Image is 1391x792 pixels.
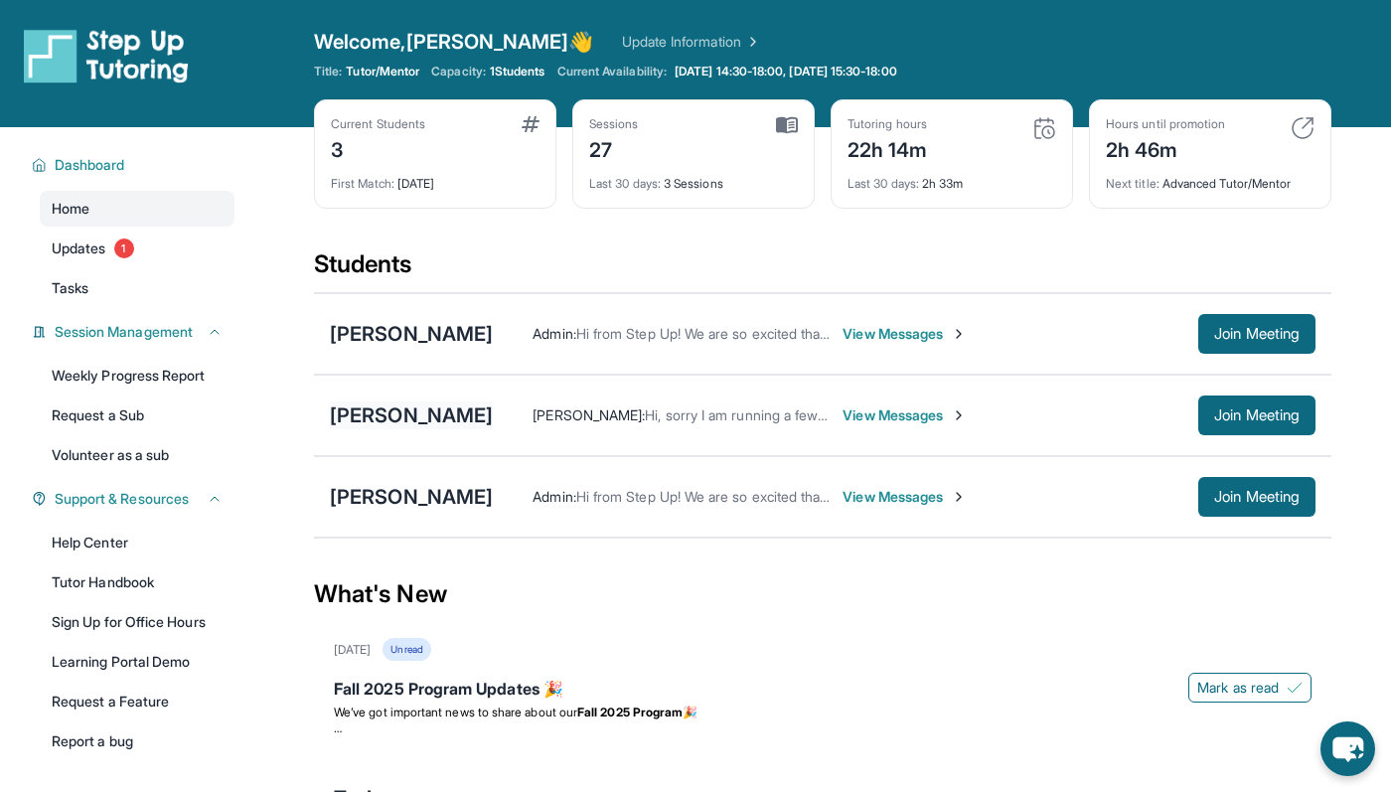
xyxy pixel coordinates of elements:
button: chat-button [1320,721,1375,776]
div: 3 Sessions [589,164,798,192]
span: Session Management [55,322,193,342]
span: Home [52,199,89,219]
div: 27 [589,132,639,164]
span: Tasks [52,278,88,298]
span: Last 30 days : [589,176,661,191]
span: [DATE] 14:30-18:00, [DATE] 15:30-18:00 [675,64,897,79]
a: Request a Sub [40,397,234,433]
div: Hours until promotion [1106,116,1225,132]
span: Join Meeting [1214,409,1300,421]
button: Support & Resources [47,489,223,509]
img: Chevron-Right [951,489,967,505]
span: Welcome, [PERSON_NAME] 👋 [314,28,594,56]
span: Dashboard [55,155,125,175]
img: Chevron-Right [951,326,967,342]
a: Weekly Progress Report [40,358,234,394]
span: First Match : [331,176,394,191]
span: 1 [114,238,134,258]
a: Request a Feature [40,684,234,719]
div: What's New [314,551,1331,638]
a: Sign Up for Office Hours [40,604,234,640]
a: Tutor Handbook [40,564,234,600]
span: Join Meeting [1214,491,1300,503]
a: Help Center [40,525,234,560]
div: [PERSON_NAME] [330,401,493,429]
span: 1 Students [490,64,545,79]
button: Mark as read [1188,673,1312,703]
div: [PERSON_NAME] [330,320,493,348]
span: Last 30 days : [848,176,919,191]
button: Session Management [47,322,223,342]
img: card [1032,116,1056,140]
span: Next title : [1106,176,1159,191]
div: 2h 46m [1106,132,1225,164]
span: 🎉 [683,705,697,719]
div: [DATE] [331,164,540,192]
img: card [776,116,798,134]
div: 2h 33m [848,164,1056,192]
a: Updates1 [40,231,234,266]
div: 22h 14m [848,132,928,164]
a: Tasks [40,270,234,306]
strong: Fall 2025 Program [577,705,683,719]
span: Capacity: [431,64,486,79]
a: Report a bug [40,723,234,759]
img: logo [24,28,189,83]
div: 3 [331,132,425,164]
span: Title: [314,64,342,79]
div: Sessions [589,116,639,132]
img: Mark as read [1287,680,1303,696]
img: card [1291,116,1314,140]
span: Admin : [533,488,575,505]
a: [DATE] 14:30-18:00, [DATE] 15:30-18:00 [671,64,901,79]
a: Home [40,191,234,227]
div: Tutoring hours [848,116,928,132]
span: Tutor/Mentor [346,64,419,79]
span: Mark as read [1197,678,1279,698]
div: Fall 2025 Program Updates 🎉 [334,677,1312,705]
div: [DATE] [334,642,371,658]
span: We’ve got important news to share about our [334,705,577,719]
div: Students [314,248,1331,292]
span: Support & Resources [55,489,189,509]
img: Chevron-Right [951,407,967,423]
span: Updates [52,238,106,258]
a: Volunteer as a sub [40,437,234,473]
div: Current Students [331,116,425,132]
button: Join Meeting [1198,314,1315,354]
span: Current Availability: [557,64,667,79]
div: Unread [383,638,430,661]
span: Admin : [533,325,575,342]
span: View Messages [843,324,967,344]
span: View Messages [843,405,967,425]
div: [PERSON_NAME] [330,483,493,511]
button: Join Meeting [1198,477,1315,517]
button: Join Meeting [1198,396,1315,435]
span: Join Meeting [1214,328,1300,340]
a: Learning Portal Demo [40,644,234,680]
span: View Messages [843,487,967,507]
span: [PERSON_NAME] : [533,406,645,423]
button: Dashboard [47,155,223,175]
span: Hi, sorry I am running a few minutes late. I will join the meeting at 3:10! [645,406,1085,423]
img: Chevron Right [741,32,761,52]
a: Update Information [622,32,761,52]
div: Advanced Tutor/Mentor [1106,164,1314,192]
img: card [522,116,540,132]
